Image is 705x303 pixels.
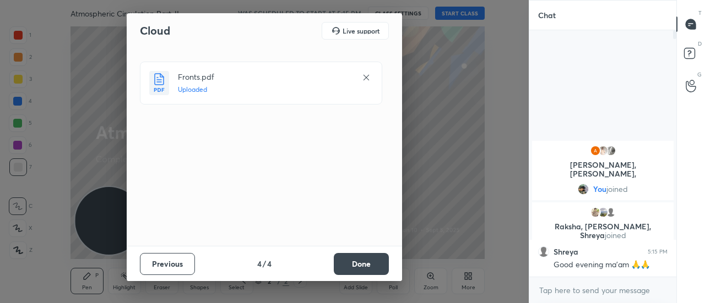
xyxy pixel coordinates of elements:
p: G [697,70,702,79]
h5: Uploaded [178,85,351,95]
img: 0d4805acf6b240fa9d0693551379312d.jpg [605,145,616,156]
img: 4ec5d6f2ea9c4cd1a5ca5d298c0dfdc0.jpg [598,145,609,156]
span: You [593,185,606,194]
p: [PERSON_NAME], [PERSON_NAME], [PERSON_NAME] [539,161,667,187]
img: default.png [605,207,616,218]
span: joined [605,230,626,240]
h4: Fronts.pdf [178,71,351,82]
button: Done [334,253,389,275]
h4: 4 [267,258,272,269]
p: Chat [529,1,565,30]
img: 2534a1df85ac4c5ab70e39738227ca1b.jpg [578,184,589,195]
p: T [698,9,702,17]
h6: Shreya [554,247,578,257]
h5: Live support [343,27,379,34]
div: Good evening ma'am 🙏🙏 [554,260,668,271]
h4: 4 [257,258,262,269]
button: Previous [140,253,195,275]
img: 67a08d2dac884f09b9e87b9e701a121a.jpg [590,207,601,218]
h4: / [263,258,266,269]
h2: Cloud [140,24,170,38]
div: grid [529,139,676,277]
img: b7d6e3802fc44c25840c0517735115a6.jpg [598,207,609,218]
span: joined [606,185,628,194]
div: 5:15 PM [648,249,668,255]
p: Raksha, [PERSON_NAME], Shreya [539,222,667,240]
img: de883e1f097b43829463e791d97bb145.15565664_3 [590,145,601,156]
p: D [698,40,702,48]
img: default.png [538,246,549,257]
span: joined [625,177,646,188]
